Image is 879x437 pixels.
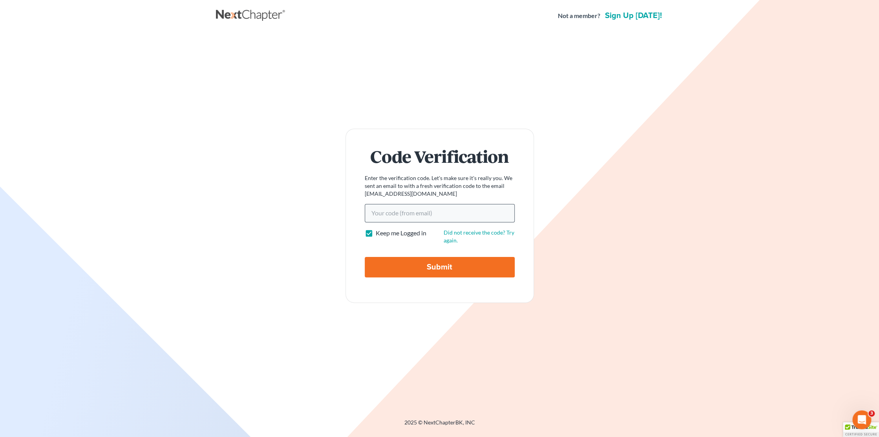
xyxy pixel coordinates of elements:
strong: Not a member? [558,11,600,20]
a: Sign up [DATE]! [603,12,663,20]
input: Your code (from email) [365,204,515,222]
input: Submit [365,257,515,277]
p: Enter the verification code. Let's make sure it's really you. We sent an email to with a fresh ve... [365,174,515,198]
iframe: Intercom live chat [852,410,871,429]
span: 3 [868,410,875,417]
h1: Code Verification [365,148,515,165]
a: Did not receive the code? Try again. [444,229,514,244]
label: Keep me Logged in [376,229,426,238]
div: TrustedSite Certified [843,422,879,437]
div: 2025 © NextChapterBK, INC [216,419,663,433]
